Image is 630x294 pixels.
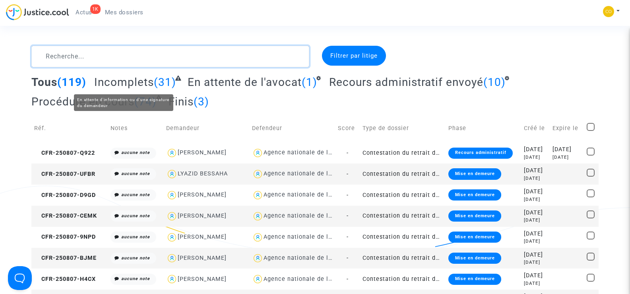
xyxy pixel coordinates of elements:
[360,269,446,290] td: Contestation du retrait de [PERSON_NAME] par l'ANAH (mandataire)
[8,266,32,290] iframe: Help Scout Beacon - Open
[448,274,501,285] div: Mise en demeure
[524,208,547,217] div: [DATE]
[302,76,317,89] span: (1)
[188,76,302,89] span: En attente de l'avocat
[163,114,249,142] td: Demandeur
[69,6,99,18] a: 1KActus
[524,175,547,182] div: [DATE]
[360,114,446,142] td: Type de dossier
[134,95,157,108] span: (74)
[90,4,101,14] div: 1K
[264,191,351,198] div: Agence nationale de l'habitat
[524,154,547,161] div: [DATE]
[252,232,264,243] img: icon-user.svg
[347,255,349,261] span: -
[194,95,209,108] span: (3)
[360,248,446,269] td: Contestation du retrait de [PERSON_NAME] par l'ANAH (mandataire)
[264,212,351,219] div: Agence nationale de l'habitat
[360,164,446,185] td: Contestation du retrait de [PERSON_NAME] par l'ANAH (mandataire)
[360,142,446,164] td: Contestation du retrait de [PERSON_NAME] par l'ANAH (mandataire)
[524,280,547,287] div: [DATE]
[264,170,351,177] div: Agence nationale de l'habitat
[178,170,228,177] div: LYAZID BESSAHA
[6,4,69,20] img: jc-logo.svg
[550,114,583,142] td: Expire le
[31,114,107,142] td: Réf.
[34,234,96,240] span: CFR-250807-9NPD
[178,191,227,198] div: [PERSON_NAME]
[264,276,351,282] div: Agence nationale de l'habitat
[252,168,264,180] img: icon-user.svg
[347,171,349,177] span: -
[524,230,547,238] div: [DATE]
[264,149,351,156] div: Agence nationale de l'habitat
[524,145,547,154] div: [DATE]
[603,6,614,17] img: 84a266a8493598cb3cce1313e02c3431
[448,189,501,201] div: Mise en demeure
[448,232,501,243] div: Mise en demeure
[330,52,378,59] span: Filtrer par litige
[166,210,178,222] img: icon-user.svg
[347,276,349,282] span: -
[524,251,547,259] div: [DATE]
[34,171,95,177] span: CFR-250807-UFBR
[121,213,150,218] i: aucune note
[264,255,351,261] div: Agence nationale de l'habitat
[524,166,547,175] div: [DATE]
[94,76,154,89] span: Incomplets
[166,232,178,243] img: icon-user.svg
[99,6,150,18] a: Mes dossiers
[347,234,349,240] span: -
[166,189,178,201] img: icon-user.svg
[448,148,512,159] div: Recours administratif
[34,276,96,282] span: CFR-250807-H4CX
[448,168,501,179] div: Mise en demeure
[178,234,227,240] div: [PERSON_NAME]
[483,76,506,89] span: (10)
[166,147,178,159] img: icon-user.svg
[552,154,581,161] div: [DATE]
[178,276,227,282] div: [PERSON_NAME]
[252,253,264,264] img: icon-user.svg
[31,76,57,89] span: Tous
[524,187,547,196] div: [DATE]
[34,150,95,156] span: CFR-250807-Q922
[360,206,446,227] td: Contestation du retrait de [PERSON_NAME] par l'ANAH (mandataire)
[121,192,150,197] i: aucune note
[166,273,178,285] img: icon-user.svg
[34,255,97,261] span: CFR-250807-BJME
[121,276,150,281] i: aucune note
[524,238,547,245] div: [DATE]
[249,114,335,142] td: Defendeur
[178,149,227,156] div: [PERSON_NAME]
[178,255,227,261] div: [PERSON_NAME]
[166,253,178,264] img: icon-user.svg
[31,95,134,108] span: Procédure en cours
[524,196,547,203] div: [DATE]
[264,234,351,240] div: Agence nationale de l'habitat
[524,259,547,266] div: [DATE]
[166,168,178,180] img: icon-user.svg
[446,114,521,142] td: Phase
[105,9,143,16] span: Mes dossiers
[178,212,227,219] div: [PERSON_NAME]
[524,217,547,224] div: [DATE]
[121,150,150,155] i: aucune note
[448,253,501,264] div: Mise en demeure
[57,76,86,89] span: (119)
[154,76,176,89] span: (31)
[34,212,97,219] span: CFR-250807-CEMK
[252,210,264,222] img: icon-user.svg
[252,189,264,201] img: icon-user.svg
[360,185,446,206] td: Contestation du retrait de [PERSON_NAME] par l'ANAH (mandataire)
[76,9,92,16] span: Actus
[252,147,264,159] img: icon-user.svg
[552,145,581,154] div: [DATE]
[524,271,547,280] div: [DATE]
[347,212,349,219] span: -
[448,210,501,222] div: Mise en demeure
[521,114,550,142] td: Créé le
[335,114,360,142] td: Score
[34,192,96,199] span: CFR-250807-D9GD
[329,76,483,89] span: Recours administratif envoyé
